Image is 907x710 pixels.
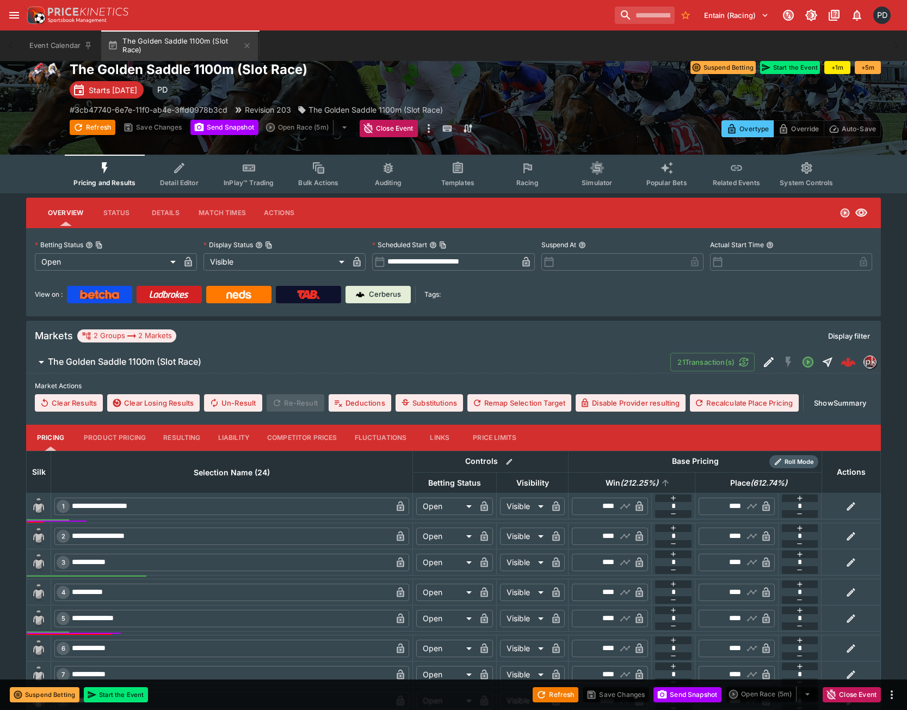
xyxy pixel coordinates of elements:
div: Open [416,498,476,515]
button: Price Limits [464,425,525,451]
button: Scheduled StartCopy To Clipboard [429,241,437,249]
img: horse_racing.png [26,61,61,96]
p: Overtype [739,123,769,134]
button: Display StatusCopy To Clipboard [255,241,263,249]
button: Overview [39,200,92,226]
button: Send Snapshot [190,120,258,135]
button: Close Event [823,687,881,702]
button: Close Event [360,120,418,137]
span: 7 [59,671,67,678]
button: Refresh [70,120,115,135]
a: 73e214c4-3bad-4b41-9e99-7ed666049790 [837,351,859,373]
div: Visible [500,610,547,627]
button: ShowSummary [808,394,872,412]
p: Cerberus [369,289,401,300]
span: 2 [59,532,67,540]
img: logo-cerberus--red.svg [841,354,856,370]
p: Actual Start Time [710,240,764,249]
button: Override [773,120,824,137]
div: Open [416,640,476,657]
img: blank-silk.png [30,584,47,601]
button: more [885,688,898,701]
p: Copy To Clipboard [70,104,227,115]
button: Auto-Save [824,120,881,137]
img: Betcha [80,290,119,299]
div: Open [35,253,180,271]
img: Neds [226,290,251,299]
p: Revision 203 [245,104,291,115]
div: Open [416,610,476,627]
span: 3 [59,559,67,566]
div: Visible [203,253,348,271]
h5: Markets [35,329,73,342]
div: Show/hide Price Roll mode configuration. [769,455,818,468]
button: Select Tenant [698,7,775,24]
button: Copy To Clipboard [439,241,447,249]
span: Betting Status [416,476,493,489]
button: Pricing [26,425,75,451]
div: Visible [500,584,547,601]
p: Auto-Save [842,123,876,134]
span: Re-Result [267,394,324,412]
p: Override [791,123,819,134]
svg: Open [801,356,815,369]
span: Selection Name (24) [182,466,282,479]
button: SGM Disabled [779,352,798,372]
span: 1 [60,503,67,510]
button: Deductions [329,394,391,412]
button: Match Times [190,200,255,226]
button: Send Snapshot [653,687,721,702]
button: Display filter [822,327,877,345]
button: Documentation [824,5,844,25]
span: Related Events [713,179,760,187]
button: open drawer [4,5,24,25]
span: Racing [516,179,539,187]
button: Disable Provider resulting [576,394,686,412]
button: 21Transaction(s) [670,353,755,371]
button: Betting StatusCopy To Clipboard [85,241,93,249]
a: Cerberus [345,286,411,303]
button: Actions [255,200,304,226]
div: Open [416,554,476,571]
div: Open [416,584,476,601]
button: Edit Detail [759,352,779,372]
button: Status [92,200,141,226]
p: The Golden Saddle 1100m (Slot Race) [308,104,443,115]
div: Visible [500,666,547,683]
img: Ladbrokes [149,290,189,299]
img: blank-silk.png [30,498,47,515]
button: Notifications [847,5,867,25]
th: Actions [822,451,880,493]
th: Silk [27,451,51,493]
em: ( 612.74 %) [750,476,787,489]
div: 2 Groups 2 Markets [82,329,172,342]
button: Actual Start Time [766,241,774,249]
span: InPlay™ Trading [224,179,274,187]
button: Copy To Clipboard [265,241,273,249]
div: Visible [500,554,547,571]
button: The Golden Saddle 1100m (Slot Race) [26,351,670,373]
img: Sportsbook Management [48,18,107,23]
div: pricekinetics [863,356,877,369]
span: Popular Bets [646,179,687,187]
span: Detail Editor [160,179,199,187]
button: Liability [209,425,258,451]
div: split button [263,120,355,135]
img: pricekinetics [864,356,876,368]
p: Starts [DATE] [89,84,137,96]
span: 6 [59,645,67,652]
button: Links [415,425,464,451]
input: search [615,7,675,24]
img: blank-silk.png [30,640,47,657]
button: The Golden Saddle 1100m (Slot Race) [101,30,258,61]
button: Paul Dicioccio [870,3,894,27]
div: Base Pricing [668,455,723,468]
span: Roll Mode [780,457,818,467]
span: 4 [59,589,67,596]
img: blank-silk.png [30,666,47,683]
img: Cerberus [356,290,365,299]
button: Toggle light/dark mode [801,5,821,25]
img: blank-silk.png [30,610,47,627]
th: Controls [413,451,569,472]
span: Templates [441,179,474,187]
